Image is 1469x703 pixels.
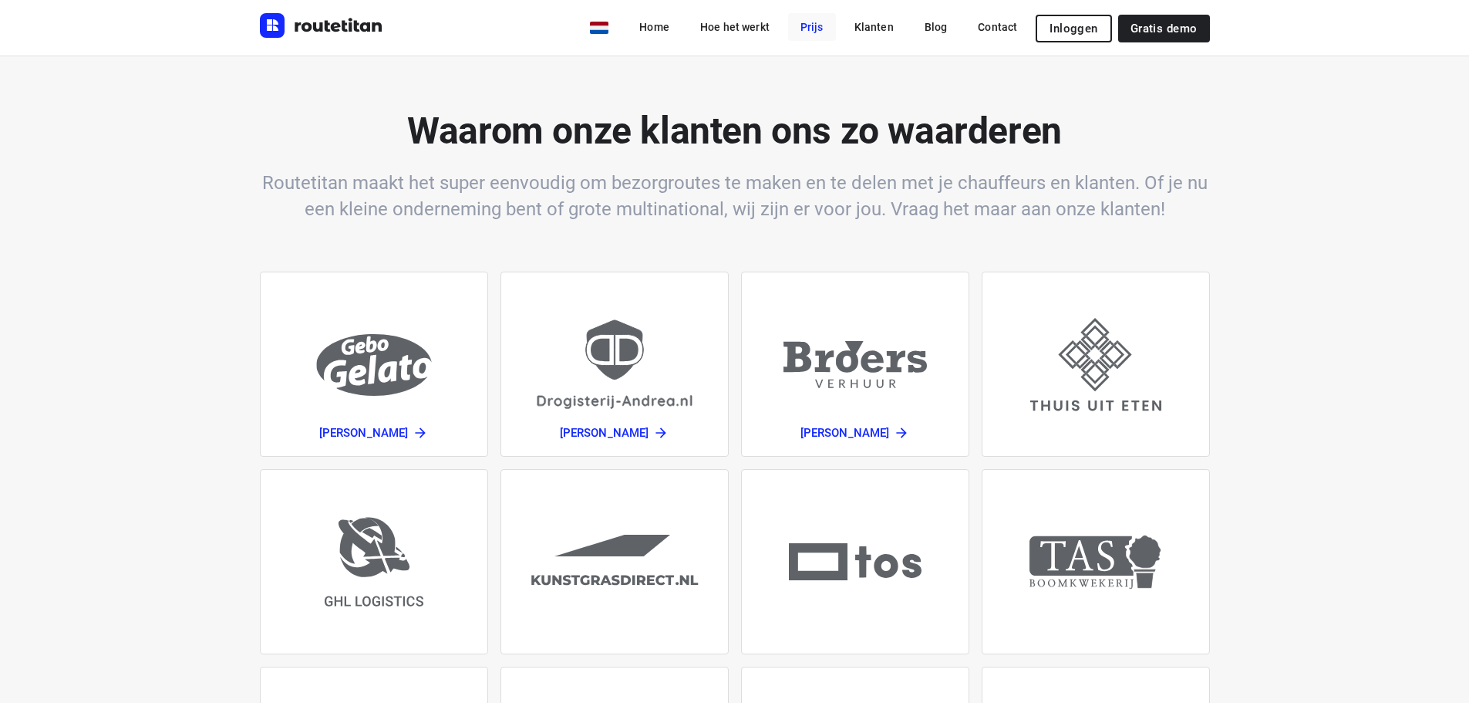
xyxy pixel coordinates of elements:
[842,13,906,41] a: Klanten
[1118,15,1210,42] a: Gratis demo
[560,426,649,440] p: [PERSON_NAME]
[735,265,975,463] a: [PERSON_NAME]
[254,265,494,463] a: [PERSON_NAME]
[627,13,682,41] a: Home
[912,13,960,41] a: Blog
[965,13,1029,41] a: Contact
[260,170,1210,222] h6: Routetitan maakt het super eenvoudig om bezorgroutes te maken en te delen met je chauffeurs en kl...
[319,426,409,440] p: [PERSON_NAME]
[1050,22,1097,35] span: Inloggen
[788,13,836,41] a: Prijs
[800,426,890,440] p: [PERSON_NAME]
[1130,22,1198,35] span: Gratis demo
[688,13,782,41] a: Hoe het werkt
[260,13,383,38] img: Routetitan logo
[494,265,735,463] a: [PERSON_NAME]
[260,13,383,42] a: Routetitan
[1036,15,1111,42] button: Inloggen
[407,109,1062,153] b: Waarom onze klanten ons zo waarderen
